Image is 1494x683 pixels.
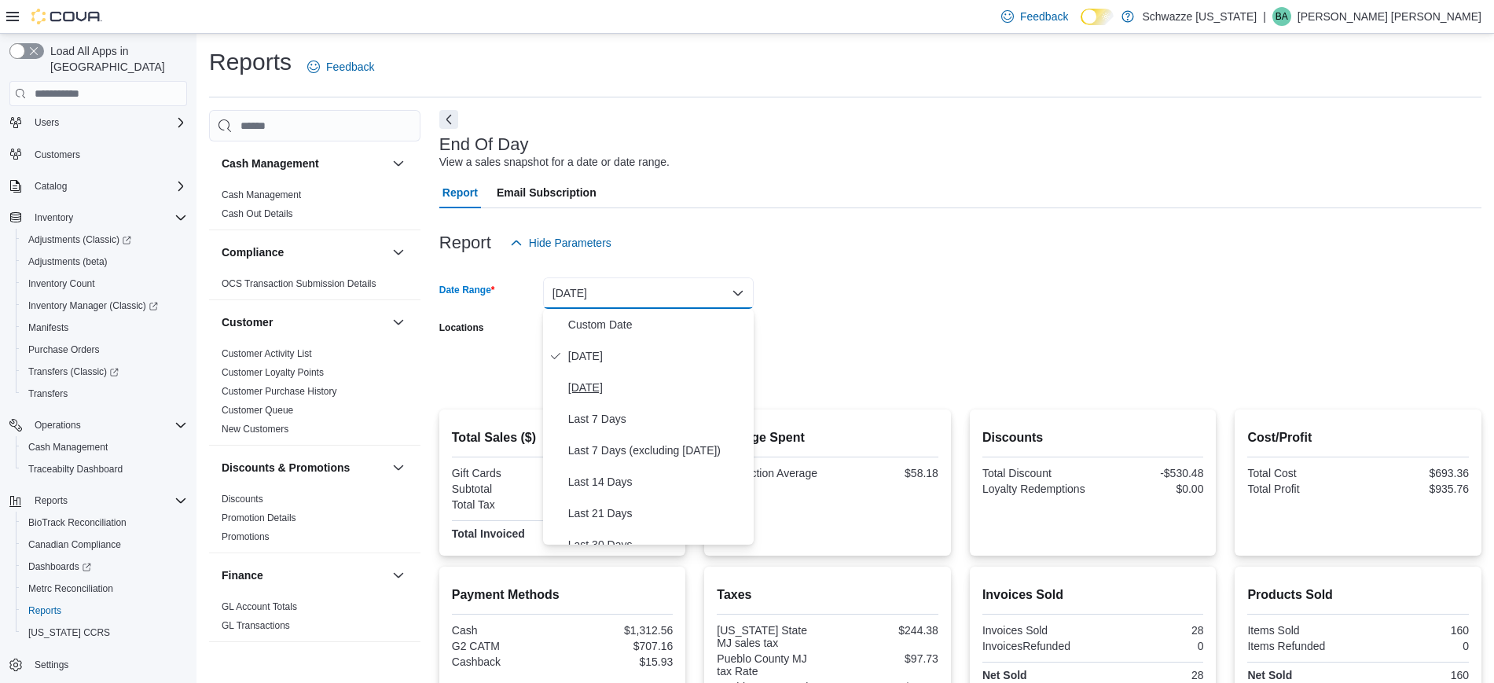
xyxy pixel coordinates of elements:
a: Customers [28,145,86,164]
span: Customer Loyalty Points [222,366,324,379]
div: $707.16 [566,640,674,652]
a: Inventory Manager (Classic) [22,296,164,315]
a: Dashboards [22,557,97,576]
button: Transfers [16,383,193,405]
span: GL Account Totals [222,600,297,613]
a: Metrc Reconciliation [22,579,119,598]
button: Customers [3,143,193,166]
p: [PERSON_NAME] [PERSON_NAME] [1298,7,1481,26]
button: Traceabilty Dashboard [16,458,193,480]
button: Inventory Count [16,273,193,295]
span: Transfers (Classic) [22,362,187,381]
span: Operations [35,419,81,431]
a: Transfers (Classic) [22,362,125,381]
span: Purchase Orders [28,343,100,356]
button: Metrc Reconciliation [16,578,193,600]
div: Select listbox [543,309,754,545]
div: Customer [209,344,420,445]
h2: Discounts [982,428,1204,447]
h2: Total Sales ($) [452,428,674,447]
button: Users [3,112,193,134]
h2: Average Spent [717,428,938,447]
button: Next [439,110,458,129]
span: Transfers (Classic) [28,365,119,378]
span: Manifests [28,321,68,334]
div: 160 [1361,669,1469,681]
span: Traceabilty Dashboard [22,460,187,479]
button: Compliance [222,244,386,260]
h3: Customer [222,314,273,330]
div: Finance [209,597,420,641]
button: [US_STATE] CCRS [16,622,193,644]
a: GL Account Totals [222,601,297,612]
a: Promotion Details [222,512,296,523]
div: Subtotal [452,483,560,495]
div: Brandon Allen Benoit [1272,7,1291,26]
div: $935.76 [1361,483,1469,495]
span: Dashboards [28,560,91,573]
span: Inventory Count [22,274,187,293]
span: Promotions [222,531,270,543]
button: Customer [389,313,408,332]
strong: Net Sold [1247,669,1292,681]
button: Cash Management [16,436,193,458]
h3: Finance [222,567,263,583]
a: Cash Management [22,438,114,457]
span: Washington CCRS [22,623,187,642]
a: Feedback [301,51,380,83]
a: Canadian Compliance [22,535,127,554]
span: Feedback [1020,9,1068,24]
span: Load All Apps in [GEOGRAPHIC_DATA] [44,43,187,75]
h1: Reports [209,46,292,78]
h3: Report [439,233,491,252]
a: Transfers (Classic) [16,361,193,383]
span: Cash Out Details [222,207,293,220]
a: Reports [22,601,68,620]
strong: Total Invoiced [452,527,525,540]
span: Purchase Orders [22,340,187,359]
div: 160 [1361,624,1469,637]
a: Adjustments (beta) [22,252,114,271]
button: Cash Management [222,156,386,171]
span: Last 21 Days [568,504,747,523]
span: [US_STATE] CCRS [28,626,110,639]
span: [DATE] [568,378,747,397]
span: Transfers [28,387,68,400]
span: Customer Purchase History [222,385,337,398]
a: Adjustments (Classic) [22,230,138,249]
a: Promotions [222,531,270,542]
button: Finance [222,567,386,583]
div: Items Refunded [1247,640,1355,652]
span: Reports [35,494,68,507]
span: BioTrack Reconciliation [22,513,187,532]
span: Reports [28,491,187,510]
h3: Discounts & Promotions [222,460,350,476]
a: OCS Transaction Submission Details [222,278,376,289]
a: Traceabilty Dashboard [22,460,129,479]
span: Last 7 Days [568,409,747,428]
p: | [1263,7,1266,26]
span: Adjustments (Classic) [28,233,131,246]
h3: End Of Day [439,135,529,154]
span: Email Subscription [497,177,596,208]
span: GL Transactions [222,619,290,632]
div: -$530.48 [1096,467,1204,479]
a: Cash Management [222,189,301,200]
input: Dark Mode [1081,9,1114,25]
div: View a sales snapshot for a date or date range. [439,154,670,171]
span: Settings [35,659,68,671]
a: Customer Loyalty Points [222,367,324,378]
a: Purchase Orders [22,340,106,359]
span: Operations [28,416,187,435]
span: Hide Parameters [529,235,611,251]
span: Inventory [28,208,187,227]
span: Inventory Manager (Classic) [22,296,187,315]
span: OCS Transaction Submission Details [222,277,376,290]
h2: Products Sold [1247,586,1469,604]
button: Purchase Orders [16,339,193,361]
div: Total Discount [982,467,1090,479]
div: 0 [1096,640,1204,652]
img: Cova [31,9,102,24]
a: Inventory Manager (Classic) [16,295,193,317]
button: Catalog [28,177,73,196]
